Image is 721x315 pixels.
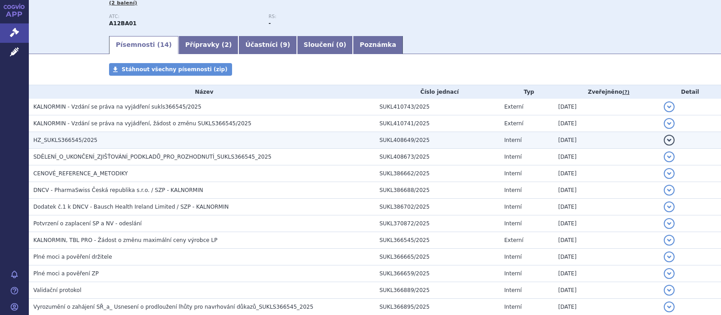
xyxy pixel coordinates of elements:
[178,36,238,54] a: Přípravky (2)
[33,170,128,177] span: CENOVÉ_REFERENCE_A_METODIKY
[109,14,260,19] p: ATC:
[224,41,229,48] span: 2
[554,282,659,299] td: [DATE]
[375,199,500,215] td: SUKL386702/2025
[375,99,500,115] td: SUKL410743/2025
[504,187,522,193] span: Interní
[504,120,523,127] span: Externí
[375,132,500,149] td: SUKL408649/2025
[664,268,675,279] button: detail
[504,287,522,293] span: Interní
[504,237,523,243] span: Externí
[664,285,675,296] button: detail
[109,63,232,76] a: Stáhnout všechny písemnosti (zip)
[664,135,675,146] button: detail
[554,165,659,182] td: [DATE]
[269,20,271,27] strong: -
[504,104,523,110] span: Externí
[554,85,659,99] th: Zveřejněno
[33,120,251,127] span: KALNORMIN - Vzdání se práva na vyjádření, žádost o změnu SUKLS366545/2025
[33,137,97,143] span: HZ_SUKLS366545/2025
[297,36,353,54] a: Sloučení (0)
[664,151,675,162] button: detail
[504,154,522,160] span: Interní
[664,235,675,246] button: detail
[283,41,287,48] span: 9
[554,215,659,232] td: [DATE]
[109,20,137,27] strong: CHLORID DRASELNÝ
[375,265,500,282] td: SUKL366659/2025
[339,41,343,48] span: 0
[554,115,659,132] td: [DATE]
[664,118,675,129] button: detail
[375,282,500,299] td: SUKL366889/2025
[238,36,297,54] a: Účastníci (9)
[122,66,228,73] span: Stáhnout všechny písemnosti (zip)
[375,232,500,249] td: SUKL366545/2025
[33,104,201,110] span: KALNORMIN - Vzdání se práva na vyjádření sukls366545/2025
[504,137,522,143] span: Interní
[375,85,500,99] th: Číslo jednací
[664,251,675,262] button: detail
[622,89,630,96] abbr: (?)
[375,149,500,165] td: SUKL408673/2025
[554,265,659,282] td: [DATE]
[33,204,228,210] span: Dodatek č.1 k DNCV - Bausch Health Ireland Limited / SZP - KALNORMIN
[375,165,500,182] td: SUKL386662/2025
[375,115,500,132] td: SUKL410741/2025
[33,220,141,227] span: Potvrzení o zaplacení SP a NV - odeslání
[554,182,659,199] td: [DATE]
[269,14,419,19] p: RS:
[375,182,500,199] td: SUKL386688/2025
[33,254,112,260] span: Plné moci a pověření držitele
[664,218,675,229] button: detail
[554,199,659,215] td: [DATE]
[664,168,675,179] button: detail
[33,187,203,193] span: DNCV - PharmaSwiss Česká republika s.r.o. / SZP - KALNORMIN
[353,36,403,54] a: Poznámka
[109,36,178,54] a: Písemnosti (14)
[375,215,500,232] td: SUKL370872/2025
[160,41,169,48] span: 14
[504,170,522,177] span: Interní
[375,249,500,265] td: SUKL366665/2025
[500,85,554,99] th: Typ
[554,149,659,165] td: [DATE]
[504,304,522,310] span: Interní
[664,301,675,312] button: detail
[504,204,522,210] span: Interní
[29,85,375,99] th: Název
[504,254,522,260] span: Interní
[504,270,522,277] span: Interní
[664,101,675,112] button: detail
[33,154,271,160] span: SDĚLENÍ_O_UKONČENÍ_ZJIŠŤOVÁNÍ_PODKLADŮ_PRO_ROZHODNUTÍ_SUKLS366545_2025
[554,249,659,265] td: [DATE]
[33,287,82,293] span: Validační protokol
[554,132,659,149] td: [DATE]
[554,99,659,115] td: [DATE]
[659,85,721,99] th: Detail
[33,304,313,310] span: Vyrozumění o zahájení SŘ_a_ Usnesení o prodloužení lhůty pro navrhování důkazů_SUKLS366545_2025
[554,232,659,249] td: [DATE]
[664,185,675,196] button: detail
[664,201,675,212] button: detail
[33,270,99,277] span: Plné moci a pověření ZP
[504,220,522,227] span: Interní
[33,237,217,243] span: KALNORMIN, TBL PRO - Žádost o změnu maximální ceny výrobce LP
